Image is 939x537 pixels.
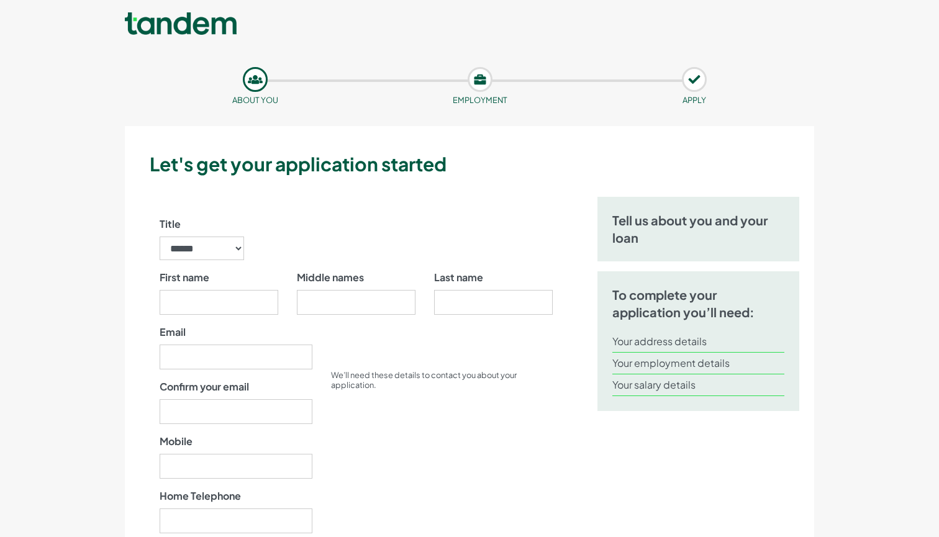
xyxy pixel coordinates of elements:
[612,212,784,246] h5: Tell us about you and your loan
[160,325,186,340] label: Email
[297,270,364,285] label: Middle names
[160,379,249,394] label: Confirm your email
[453,95,507,105] small: Employment
[150,151,809,177] h3: Let's get your application started
[612,374,784,396] li: Your salary details
[612,331,784,353] li: Your address details
[232,95,278,105] small: About you
[160,270,209,285] label: First name
[612,286,784,321] h5: To complete your application you’ll need:
[434,270,483,285] label: Last name
[160,489,241,503] label: Home Telephone
[331,370,517,390] small: We’ll need these details to contact you about your application.
[683,95,706,105] small: APPLY
[612,353,784,374] li: Your employment details
[160,217,181,232] label: Title
[160,434,193,449] label: Mobile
